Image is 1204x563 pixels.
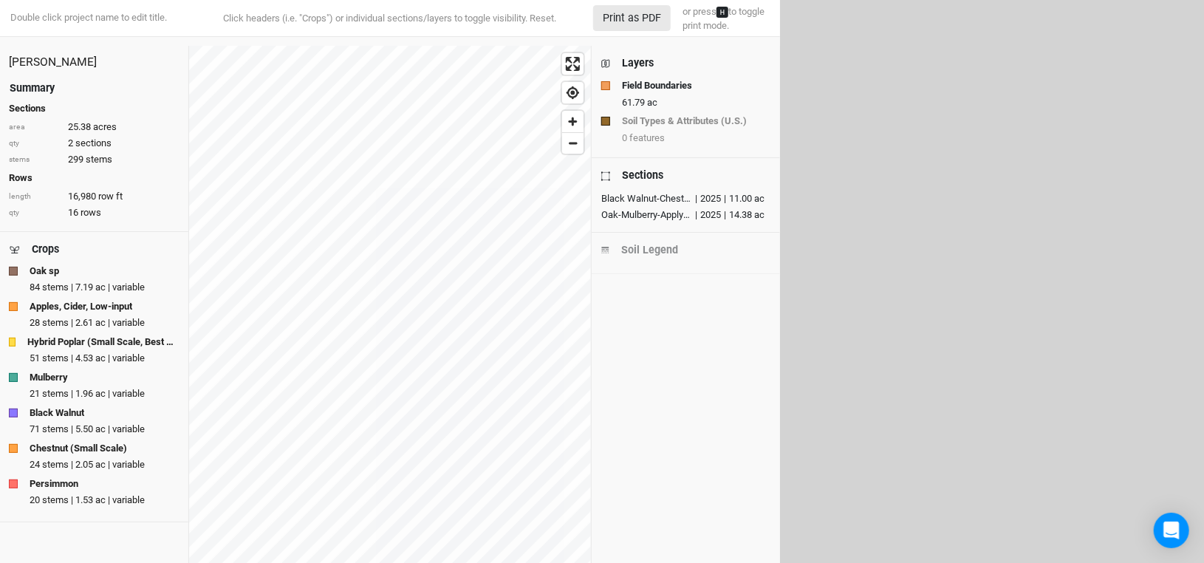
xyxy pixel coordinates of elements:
[562,53,584,75] button: Enter fullscreen
[562,111,584,132] button: Zoom in
[601,78,771,107] button: Field Boundaries61.79 ac
[724,191,726,206] div: |
[32,242,59,257] div: Crops
[30,352,179,365] div: 51 stems | 4.53 ac | variable
[30,423,179,436] div: 71 stems | 5.50 ac | variable
[7,11,167,24] div: Double click project name to edit title.
[601,113,771,143] button: Soil Types & Attributes (U.S.)0 features
[30,387,179,400] div: 21 stems | 1.96 ac | variable
[9,138,61,149] div: qty
[562,133,584,154] span: Zoom out
[9,206,179,219] div: 16
[724,208,726,222] div: |
[30,458,179,471] div: 24 stems | 2.05 ac | variable
[695,191,697,206] div: |
[622,132,770,145] div: 0 features
[562,132,584,154] button: Zoom out
[9,172,179,184] h4: Rows
[622,114,747,129] strong: Soil Types & Attributes (U.S.)
[622,168,663,183] div: Sections
[562,82,584,103] button: Find my location
[692,191,765,206] div: 2025 11.00 ac
[9,55,179,71] div: Otis Miller
[9,208,61,219] div: qty
[9,153,179,166] div: 299
[622,55,654,71] div: Layers
[27,335,179,349] strong: Hybrid Poplar (Small Scale, Best Case Scenario)
[30,406,84,420] strong: Black Walnut
[81,206,101,219] span: rows
[9,137,179,150] div: 2
[601,191,765,204] button: Black Walnut-Chestnut-Persimmon-Poplar|2025|11.00 ac
[622,78,692,93] strong: Field Boundaries
[9,120,179,134] div: 25.38
[30,300,132,313] strong: Apples, Cider, Low-input
[93,120,117,134] span: acres
[695,208,697,222] div: |
[9,154,61,166] div: stems
[622,96,770,109] div: 61.79 ac
[30,477,78,491] strong: Persimmon
[10,81,55,96] div: Summary
[9,191,61,202] div: length
[593,5,671,31] button: Print as PDF
[716,7,728,18] kbd: H
[692,208,765,222] div: 2025 14.38 ac
[86,153,112,166] span: stems
[9,190,179,203] div: 16,980
[1154,513,1189,548] div: Open Intercom Messenger
[601,208,692,222] div: Oak-Mulberry-Apply-Poplar
[30,265,59,278] strong: Oak sp
[601,191,692,206] div: Black Walnut-Chestnut-Persimmon-Poplar
[194,11,586,26] div: Click headers (i.e. "Crops") or individual sections/layers to toggle visibility.
[30,442,127,455] strong: Chestnut (Small Scale)
[621,242,678,258] div: Soil Legend
[30,371,68,384] strong: Mulberry
[30,281,179,294] div: 84 stems | 7.19 ac | variable
[9,103,179,115] h4: Sections
[9,122,61,133] div: area
[601,207,765,220] button: Oak-Mulberry-Apply-Poplar|2025|14.38 ac
[98,190,123,203] span: row ft
[75,137,112,150] span: sections
[30,494,179,507] div: 20 stems | 1.53 ac | variable
[530,11,557,26] button: Reset.
[30,316,179,330] div: 28 stems | 2.61 ac | variable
